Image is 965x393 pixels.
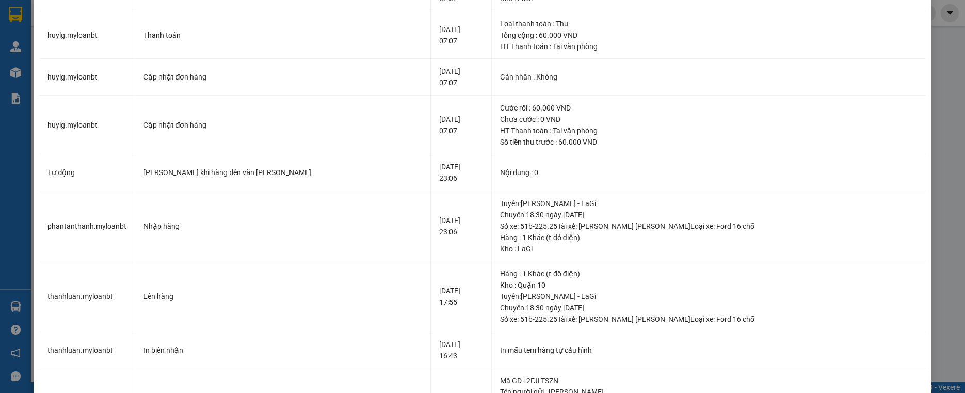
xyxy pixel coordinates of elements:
[4,67,69,78] strong: Phiếu gửi hàng
[500,291,918,325] div: Tuyến : [PERSON_NAME] - LaGi Chuyến: 18:30 ngày [DATE] Số xe: 51b-225.25 Tài xế: [PERSON_NAME] [P...
[500,198,918,232] div: Tuyến : [PERSON_NAME] - LaGi Chuyến: 18:30 ngày [DATE] Số xe: 51b-225.25 Tài xế: [PERSON_NAME] [P...
[439,66,483,88] div: [DATE] 07:07
[143,119,422,131] div: Cập nhật đơn hàng
[114,66,133,77] span: LaGi
[4,4,93,19] strong: Nhà xe Mỹ Loan
[39,11,135,59] td: huylg.myloanbt
[39,261,135,332] td: thanhluan.myloanbt
[143,221,422,232] div: Nhập hàng
[143,291,422,302] div: Lên hàng
[439,339,483,361] div: [DATE] 16:43
[143,71,422,83] div: Cập nhật đơn hàng
[39,59,135,96] td: huylg.myloanbt
[439,114,483,136] div: [DATE] 07:07
[143,29,422,41] div: Thanh toán
[500,29,918,41] div: Tổng cộng : 60.000 VND
[500,232,918,243] div: Hàng : 1 Khác (t-đồ điện)
[500,125,918,136] div: HT Thanh toán : Tại văn phòng
[39,154,135,191] td: Tự động
[500,102,918,114] div: Cước rồi : 60.000 VND
[439,161,483,184] div: [DATE] 23:06
[500,71,918,83] div: Gán nhãn : Không
[39,96,135,155] td: huylg.myloanbt
[500,18,918,29] div: Loại thanh toán : Thu
[500,243,918,255] div: Kho : LaGi
[500,279,918,291] div: Kho : Quận 10
[500,114,918,125] div: Chưa cước : 0 VND
[500,268,918,279] div: Hàng : 1 Khác (t-đồ điện)
[500,375,918,386] div: Mã GD : 2FJLTSZN
[500,344,918,356] div: In mẫu tem hàng tự cấu hình
[143,167,422,178] div: [PERSON_NAME] khi hàng đến văn [PERSON_NAME]
[500,41,918,52] div: HT Thanh toán : Tại văn phòng
[500,167,918,178] div: Nội dung : 0
[439,215,483,238] div: [DATE] 23:06
[4,53,51,62] span: 0908883887
[4,22,83,51] span: 21 [PERSON_NAME] [PERSON_NAME] P10 Q10
[439,24,483,46] div: [DATE] 07:07
[39,191,135,262] td: phantanthanh.myloanbt
[143,344,422,356] div: In biên nhận
[500,136,918,148] div: Số tiền thu trước : 60.000 VND
[439,285,483,308] div: [DATE] 17:55
[39,332,135,369] td: thanhluan.myloanbt
[101,6,146,17] span: HCI6JC9U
